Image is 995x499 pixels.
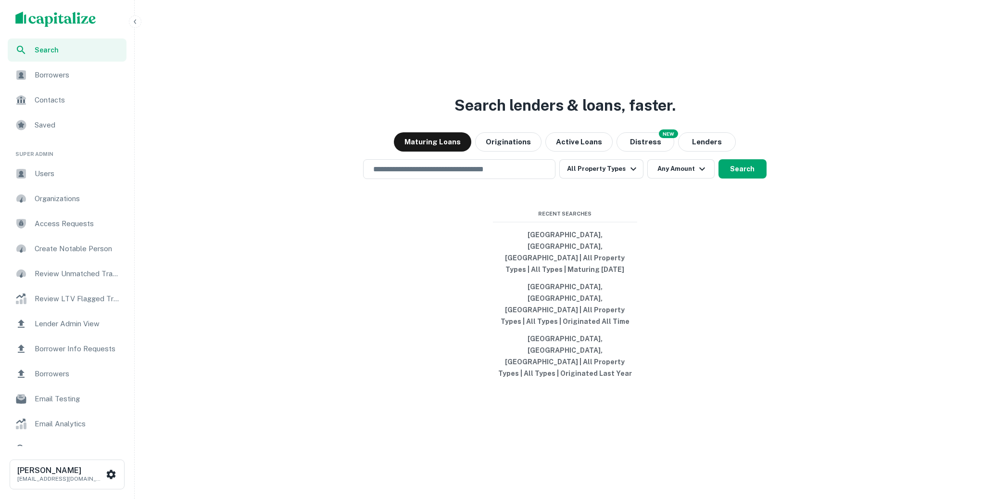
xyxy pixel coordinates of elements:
a: Review LTV Flagged Transactions [8,287,126,310]
span: Lender Admin View [35,318,121,330]
span: SOS Search [35,443,121,455]
a: Borrowers [8,64,126,87]
a: SOS Search [8,437,126,461]
span: Organizations [35,193,121,205]
span: Email Testing [35,393,121,405]
button: Maturing Loans [394,132,471,152]
span: Contacts [35,94,121,106]
h3: Search lenders & loans, faster. [454,94,676,117]
button: Active Loans [545,132,613,152]
a: Email Testing [8,387,126,410]
a: Saved [8,114,126,137]
span: Recent Searches [493,210,637,218]
p: [EMAIL_ADDRESS][DOMAIN_NAME] [17,474,104,483]
span: Borrowers [35,69,121,81]
span: Create Notable Person [35,243,121,255]
button: Lenders [678,132,736,152]
a: Lender Admin View [8,312,126,335]
span: Search [35,45,121,55]
span: Borrower Info Requests [35,343,121,355]
button: All Property Types [559,159,643,179]
button: Originations [475,132,542,152]
span: Review Unmatched Transactions [35,268,121,280]
iframe: Chat Widget [947,422,995,468]
a: Contacts [8,89,126,112]
button: [GEOGRAPHIC_DATA], [GEOGRAPHIC_DATA], [GEOGRAPHIC_DATA] | All Property Types | All Types | Origin... [493,278,637,330]
button: [PERSON_NAME][EMAIL_ADDRESS][DOMAIN_NAME] [10,460,125,489]
a: Email Analytics [8,412,126,435]
a: Organizations [8,187,126,210]
a: Borrower Info Requests [8,337,126,360]
span: Borrowers [35,368,121,380]
span: Saved [35,119,121,131]
a: Access Requests [8,212,126,235]
img: capitalize-logo.png [15,12,96,27]
button: Search distressed loans with lien and other non-mortgage details. [617,132,674,152]
a: Search [8,38,126,62]
button: [GEOGRAPHIC_DATA], [GEOGRAPHIC_DATA], [GEOGRAPHIC_DATA] | All Property Types | All Types | Origin... [493,330,637,382]
h6: [PERSON_NAME] [17,467,104,474]
a: Borrowers [8,362,126,385]
span: Email Analytics [35,418,121,430]
button: Any Amount [647,159,715,179]
span: Access Requests [35,218,121,230]
button: [GEOGRAPHIC_DATA], [GEOGRAPHIC_DATA], [GEOGRAPHIC_DATA] | All Property Types | All Types | Maturi... [493,226,637,278]
span: Users [35,168,121,179]
div: NEW [659,129,678,138]
a: Review Unmatched Transactions [8,262,126,285]
span: Review LTV Flagged Transactions [35,293,121,305]
a: Users [8,162,126,185]
button: Search [718,159,767,179]
li: Super Admin [8,139,126,162]
a: Create Notable Person [8,237,126,260]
